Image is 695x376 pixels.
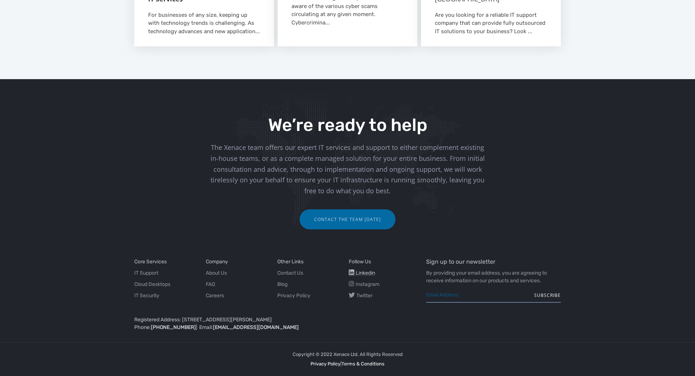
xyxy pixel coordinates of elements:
a: Cloud Desktops [134,280,170,288]
span: Twitter [356,292,372,299]
a: Contact Us [277,269,303,277]
a: FAQ [206,280,215,288]
a: Instagram [349,280,379,288]
a: Other Links [277,258,304,265]
a: Careers [206,292,224,299]
a: Follow Us [349,258,371,265]
a: Contact the team [DATE] [300,209,395,229]
a: [EMAIL_ADDRESS][DOMAIN_NAME] [213,324,299,330]
p: Sign up to our newsletter [426,258,561,265]
input: Email Address [426,288,561,303]
a: Company [206,258,228,265]
h3: We’re ready to help [207,116,488,135]
div: Copyright © 2022 Xenace Ltd. All Rights Reserved | [293,350,403,369]
a: About Us [206,269,227,277]
span: Instagram [356,281,379,287]
div: The Xenace team offers our expert IT services and support to either complement existing in-house ... [207,142,488,197]
a: Terms & Conditions [341,361,385,367]
div: For businesses of any size, keeping up with technology trends is challenging. As technology advan... [148,11,260,36]
a: Privacy Policy [277,292,310,299]
a: Blog [277,280,287,288]
span: Linkedin [356,270,375,276]
div: Are you looking for a reliable IT support company that can provide fully outsourced IT solutions ... [435,11,547,36]
a: IT Support [134,269,158,277]
a: Twitter [349,292,372,299]
p: By providing your email address, you are agreeing to receive information on our products and serv... [426,269,561,284]
a: Privacy Policy [310,361,340,367]
input: SUBSCRIBE [534,288,561,303]
a: IT Security [134,292,159,299]
a: Core Services [134,258,167,265]
a: Linkedin [349,269,375,277]
p: Registered Address: [STREET_ADDRESS][PERSON_NAME] Phone: | Email: [134,316,415,331]
a: [PHONE_NUMBER] [151,324,196,330]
